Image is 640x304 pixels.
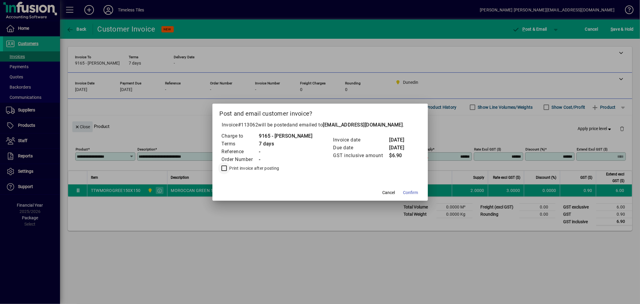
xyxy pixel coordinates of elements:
button: Confirm [401,187,421,198]
label: Print invoice after posting [228,165,279,171]
td: [DATE] [389,144,413,152]
td: $6.90 [389,152,413,160]
button: Cancel [379,187,398,198]
b: [EMAIL_ADDRESS][DOMAIN_NAME] [323,122,403,128]
td: GST inclusive amount [333,152,389,160]
td: [DATE] [389,136,413,144]
td: 7 days [259,140,313,148]
span: #113062 [238,122,258,128]
span: Cancel [383,190,395,196]
span: Confirm [403,190,418,196]
td: Invoice date [333,136,389,144]
p: Invoice will be posted . [220,121,421,129]
h2: Post and email customer invoice? [212,104,428,121]
td: - [259,148,313,156]
td: 9165 - [PERSON_NAME] [259,132,313,140]
td: Reference [221,148,259,156]
td: Order Number [221,156,259,163]
span: and emailed to [290,122,403,128]
td: - [259,156,313,163]
td: Charge to [221,132,259,140]
td: Terms [221,140,259,148]
td: Due date [333,144,389,152]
